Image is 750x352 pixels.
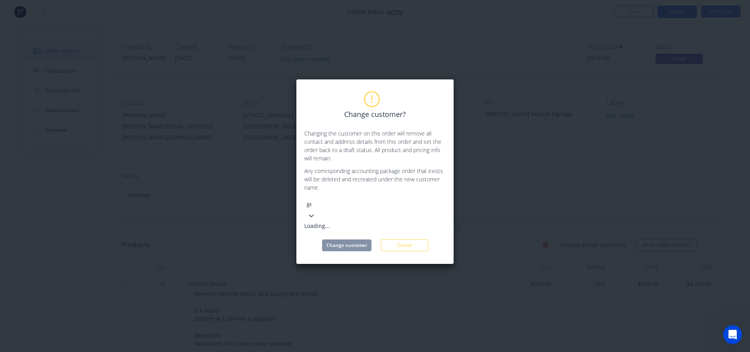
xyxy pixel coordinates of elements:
[381,239,428,251] button: Cancel
[304,129,446,162] p: Changing the customer on this order will remove all contact and address details from this order a...
[304,222,423,230] div: Loading...
[344,109,406,120] span: Change customer?
[322,239,371,251] button: Change customer
[304,167,446,192] p: Any corresponding accounting package order that exists will be deleted and recreated under the ne...
[723,325,742,344] iframe: Intercom live chat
